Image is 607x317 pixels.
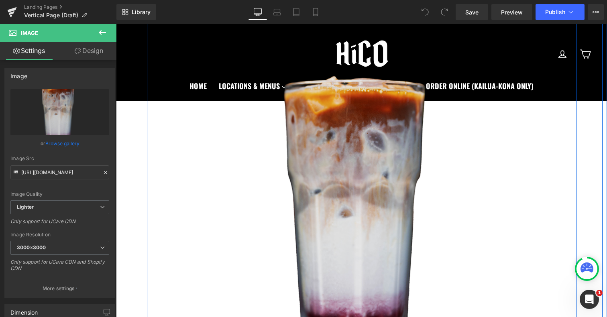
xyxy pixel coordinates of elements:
[248,4,267,20] a: Desktop
[43,285,75,292] p: More settings
[10,68,27,79] div: Image
[17,244,46,250] b: 3000x3000
[267,4,287,20] a: Laptop
[545,9,565,15] span: Publish
[491,4,532,20] a: Preview
[10,305,38,316] div: Dimension
[596,290,603,296] span: 1
[24,12,78,18] span: Vertical Page (Draft)
[436,4,452,20] button: Redo
[306,4,325,20] a: Mobile
[132,8,151,16] span: Library
[17,204,34,210] b: Lighter
[5,279,115,298] button: More settings
[21,30,38,36] span: Image
[10,165,109,179] input: Link
[10,259,109,277] div: Only support for UCare CDN and Shopify CDN
[417,4,433,20] button: Undo
[116,4,156,20] a: New Library
[580,290,599,309] iframe: Intercom live chat
[536,4,585,20] button: Publish
[10,218,109,230] div: Only support for UCare CDN
[501,8,523,16] span: Preview
[10,156,109,161] div: Image Src
[24,4,116,10] a: Landing Pages
[287,4,306,20] a: Tablet
[588,4,604,20] button: More
[10,232,109,238] div: Image Resolution
[10,191,109,197] div: Image Quality
[10,139,109,148] div: or
[45,136,79,150] a: Browse gallery
[60,42,118,60] a: Design
[465,8,479,16] span: Save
